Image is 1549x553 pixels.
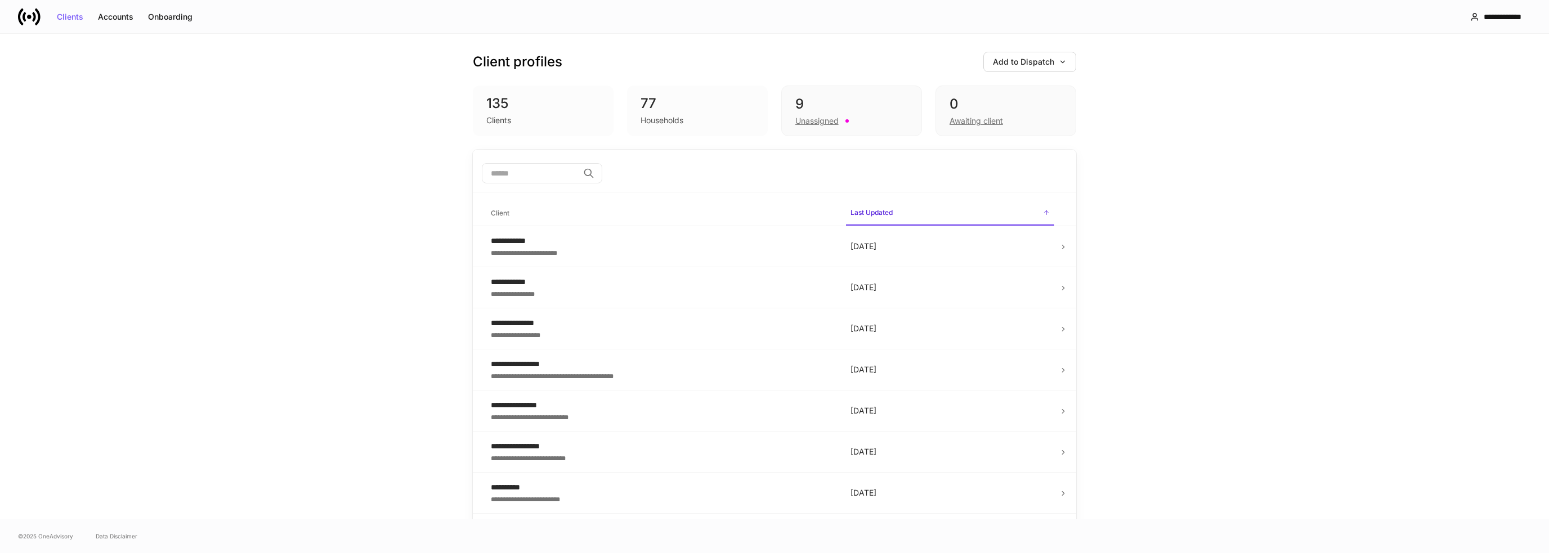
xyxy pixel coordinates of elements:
[18,532,73,541] span: © 2025 OneAdvisory
[641,115,683,126] div: Households
[850,487,1050,498] p: [DATE]
[950,95,1062,113] div: 0
[795,95,908,113] div: 9
[850,241,1050,252] p: [DATE]
[148,13,192,21] div: Onboarding
[141,8,200,26] button: Onboarding
[96,532,137,541] a: Data Disclaimer
[850,207,893,218] h6: Last Updated
[950,115,1003,127] div: Awaiting client
[491,208,509,218] h6: Client
[486,115,511,126] div: Clients
[486,95,600,113] div: 135
[983,52,1076,72] button: Add to Dispatch
[850,282,1050,293] p: [DATE]
[57,13,83,21] div: Clients
[850,446,1050,457] p: [DATE]
[641,95,754,113] div: 77
[98,13,133,21] div: Accounts
[91,8,141,26] button: Accounts
[795,115,839,127] div: Unassigned
[993,58,1067,66] div: Add to Dispatch
[486,202,837,225] span: Client
[473,53,562,71] h3: Client profiles
[850,323,1050,334] p: [DATE]
[781,86,922,136] div: 9Unassigned
[850,405,1050,416] p: [DATE]
[935,86,1076,136] div: 0Awaiting client
[846,201,1054,226] span: Last Updated
[50,8,91,26] button: Clients
[850,364,1050,375] p: [DATE]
